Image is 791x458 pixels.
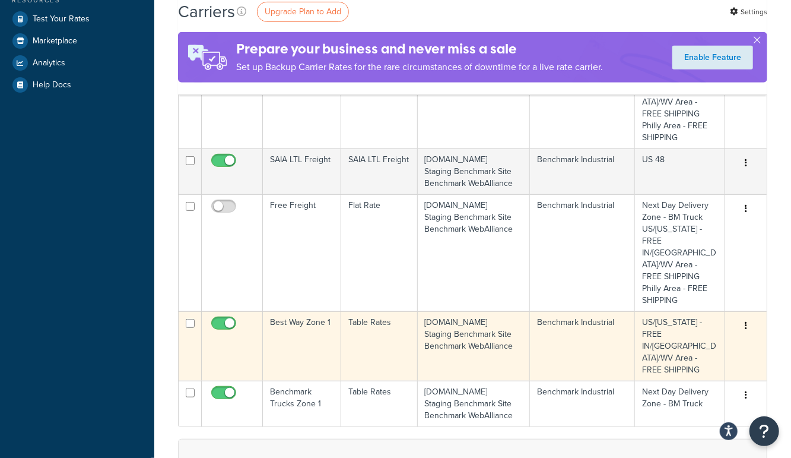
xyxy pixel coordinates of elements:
[9,52,145,74] a: Analytics
[257,2,349,22] a: Upgrade Plan to Add
[341,311,418,381] td: Table Rates
[236,59,603,75] p: Set up Backup Carrier Rates for the rare circumstances of downtime for a live rate carrier.
[9,30,145,52] a: Marketplace
[749,416,779,446] button: Open Resource Center
[263,194,341,311] td: Free Freight
[530,194,635,311] td: Benchmark Industrial
[635,194,725,311] td: Next Day Delivery Zone - BM Truck US/[US_STATE] - FREE IN/[GEOGRAPHIC_DATA]/WV Area - FREE SHIPPI...
[33,80,71,90] span: Help Docs
[9,74,145,96] a: Help Docs
[418,194,530,311] td: [DOMAIN_NAME] Staging Benchmark Site Benchmark WebAlliance
[530,149,635,194] td: Benchmark Industrial
[263,381,341,427] td: Benchmark Trucks Zone 1
[635,149,725,194] td: US 48
[33,36,77,46] span: Marketplace
[265,5,341,18] span: Upgrade Plan to Add
[418,381,530,427] td: [DOMAIN_NAME] Staging Benchmark Site Benchmark WebAlliance
[530,381,635,427] td: Benchmark Industrial
[341,149,418,194] td: SAIA LTL Freight
[730,4,767,20] a: Settings
[263,149,341,194] td: SAIA LTL Freight
[263,311,341,381] td: Best Way Zone 1
[672,46,753,70] a: Enable Feature
[530,311,635,381] td: Benchmark Industrial
[178,32,236,83] img: ad-rules-rateshop-fe6ec290ccb7230408bd80ed9643f0289d75e0ffd9eb532fc0e269fcd187b520.png
[33,14,90,24] span: Test Your Rates
[418,149,530,194] td: [DOMAIN_NAME] Staging Benchmark Site Benchmark WebAlliance
[418,311,530,381] td: [DOMAIN_NAME] Staging Benchmark Site Benchmark WebAlliance
[635,311,725,381] td: US/[US_STATE] - FREE IN/[GEOGRAPHIC_DATA]/WV Area - FREE SHIPPING
[635,381,725,427] td: Next Day Delivery Zone - BM Truck
[341,381,418,427] td: Table Rates
[236,39,603,59] h4: Prepare your business and never miss a sale
[341,194,418,311] td: Flat Rate
[33,58,65,68] span: Analytics
[9,8,145,30] a: Test Your Rates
